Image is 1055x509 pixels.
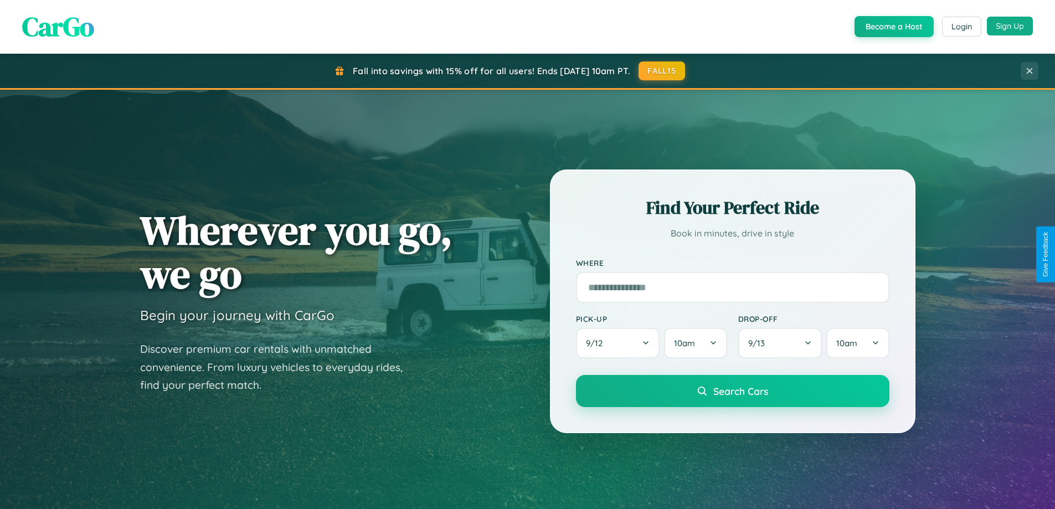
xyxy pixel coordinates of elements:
label: Drop-off [738,314,889,323]
span: CarGo [22,8,94,45]
span: Search Cars [713,385,768,397]
button: Search Cars [576,375,889,407]
span: Fall into savings with 15% off for all users! Ends [DATE] 10am PT. [353,65,630,76]
div: Give Feedback [1042,232,1049,277]
button: Login [942,17,981,37]
h2: Find Your Perfect Ride [576,196,889,220]
button: 10am [664,328,727,358]
span: 9 / 13 [748,338,770,348]
button: FALL15 [639,61,685,80]
button: 9/12 [576,328,660,358]
button: 9/13 [738,328,822,358]
span: 10am [836,338,857,348]
button: Sign Up [987,17,1033,35]
p: Discover premium car rentals with unmatched convenience. From luxury vehicles to everyday rides, ... [140,340,417,394]
h1: Wherever you go, we go [140,208,452,296]
p: Book in minutes, drive in style [576,225,889,241]
span: 10am [674,338,695,348]
h3: Begin your journey with CarGo [140,307,334,323]
label: Where [576,258,889,268]
button: Become a Host [855,16,934,37]
button: 10am [826,328,889,358]
label: Pick-up [576,314,727,323]
span: 9 / 12 [586,338,608,348]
